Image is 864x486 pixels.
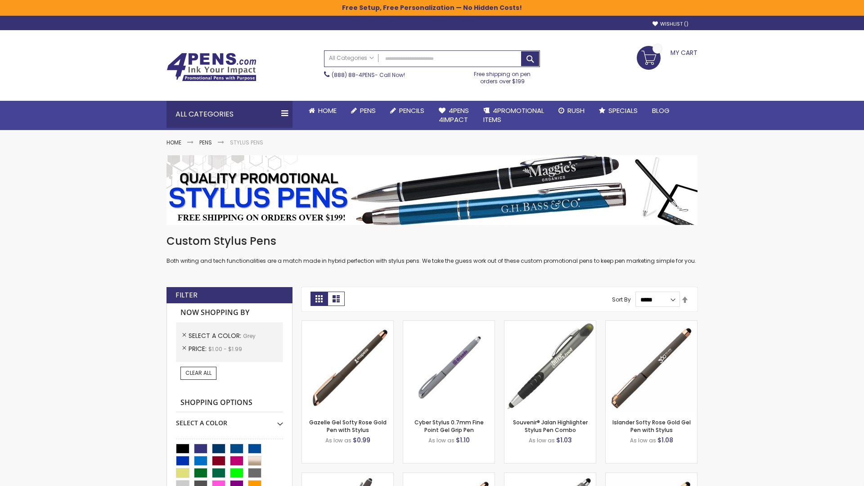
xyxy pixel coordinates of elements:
[657,436,673,445] span: $1.08
[529,436,555,444] span: As low as
[652,106,670,115] span: Blog
[483,106,544,124] span: 4PROMOTIONAL ITEMS
[302,320,393,328] a: Gazelle Gel Softy Rose Gold Pen with Stylus-Grey
[612,296,631,303] label: Sort By
[175,290,198,300] strong: Filter
[166,155,697,225] img: Stylus Pens
[302,472,393,480] a: Custom Soft Touch® Metal Pens with Stylus-Grey
[344,101,383,121] a: Pens
[504,320,596,328] a: Souvenir® Jalan Highlighter Stylus Pen Combo-Grey
[208,345,242,353] span: $1.00 - $1.99
[476,101,551,130] a: 4PROMOTIONALITEMS
[332,71,375,79] a: (888) 88-4PENS
[630,436,656,444] span: As low as
[166,101,292,128] div: All Categories
[465,67,540,85] div: Free shipping on pen orders over $199
[353,436,370,445] span: $0.99
[166,234,697,265] div: Both writing and tech functionalities are a match made in hybrid perfection with stylus pens. We ...
[301,101,344,121] a: Home
[414,418,484,433] a: Cyber Stylus 0.7mm Fine Point Gel Grip Pen
[439,106,469,124] span: 4Pens 4impact
[302,321,393,412] img: Gazelle Gel Softy Rose Gold Pen with Stylus-Grey
[592,101,645,121] a: Specials
[166,234,697,248] h1: Custom Stylus Pens
[551,101,592,121] a: Rush
[176,412,283,427] div: Select A Color
[309,418,387,433] a: Gazelle Gel Softy Rose Gold Pen with Stylus
[456,436,470,445] span: $1.10
[504,321,596,412] img: Souvenir® Jalan Highlighter Stylus Pen Combo-Grey
[606,320,697,328] a: Islander Softy Rose Gold Gel Pen with Stylus-Grey
[432,101,476,130] a: 4Pens4impact
[230,139,263,146] strong: Stylus Pens
[360,106,376,115] span: Pens
[399,106,424,115] span: Pencils
[176,303,283,322] strong: Now Shopping by
[645,101,677,121] a: Blog
[324,51,378,66] a: All Categories
[652,21,688,27] a: Wishlist
[199,139,212,146] a: Pens
[189,331,243,340] span: Select A Color
[243,332,256,340] span: Grey
[318,106,337,115] span: Home
[567,106,585,115] span: Rush
[189,344,208,353] span: Price
[403,472,495,480] a: Gazelle Gel Softy Rose Gold Pen with Stylus - ColorJet-Grey
[606,321,697,412] img: Islander Softy Rose Gold Gel Pen with Stylus-Grey
[166,53,256,81] img: 4Pens Custom Pens and Promotional Products
[176,393,283,413] strong: Shopping Options
[513,418,588,433] a: Souvenir® Jalan Highlighter Stylus Pen Combo
[383,101,432,121] a: Pencils
[403,321,495,412] img: Cyber Stylus 0.7mm Fine Point Gel Grip Pen-Grey
[329,54,374,62] span: All Categories
[332,71,405,79] span: - Call Now!
[504,472,596,480] a: Minnelli Softy Pen with Stylus - Laser Engraved-Grey
[166,139,181,146] a: Home
[608,106,638,115] span: Specials
[310,292,328,306] strong: Grid
[612,418,691,433] a: Islander Softy Rose Gold Gel Pen with Stylus
[606,472,697,480] a: Islander Softy Rose Gold Gel Pen with Stylus - ColorJet Imprint-Grey
[180,367,216,379] a: Clear All
[185,369,211,377] span: Clear All
[403,320,495,328] a: Cyber Stylus 0.7mm Fine Point Gel Grip Pen-Grey
[556,436,572,445] span: $1.03
[325,436,351,444] span: As low as
[428,436,454,444] span: As low as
